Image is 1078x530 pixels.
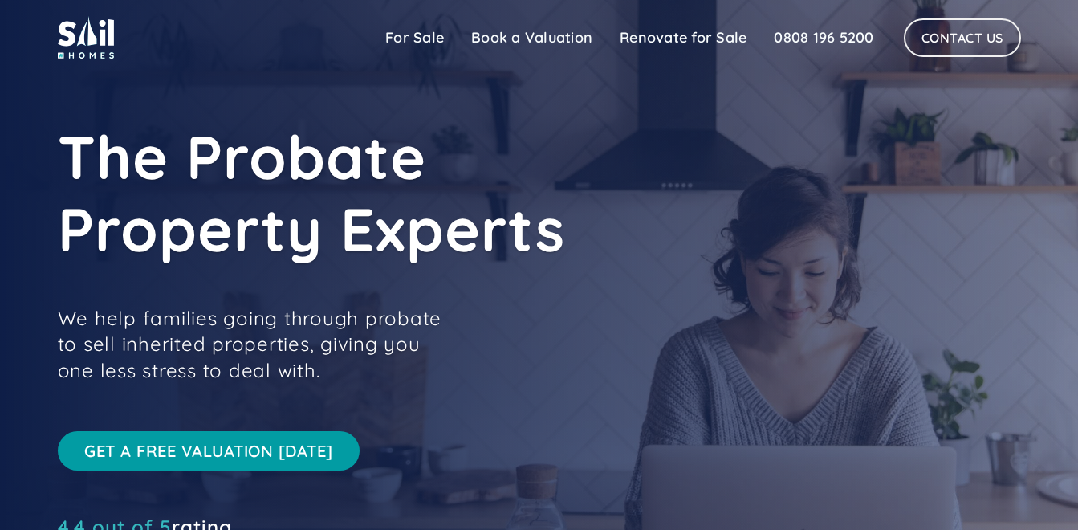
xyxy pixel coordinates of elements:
[58,431,360,471] a: Get a free valuation [DATE]
[606,22,760,54] a: Renovate for Sale
[372,22,458,54] a: For Sale
[904,18,1021,57] a: Contact Us
[760,22,887,54] a: 0808 196 5200
[458,22,606,54] a: Book a Valuation
[58,305,459,383] p: We help families going through probate to sell inherited properties, giving you one less stress t...
[58,16,114,59] img: sail home logo
[58,120,780,265] h1: The Probate Property Experts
